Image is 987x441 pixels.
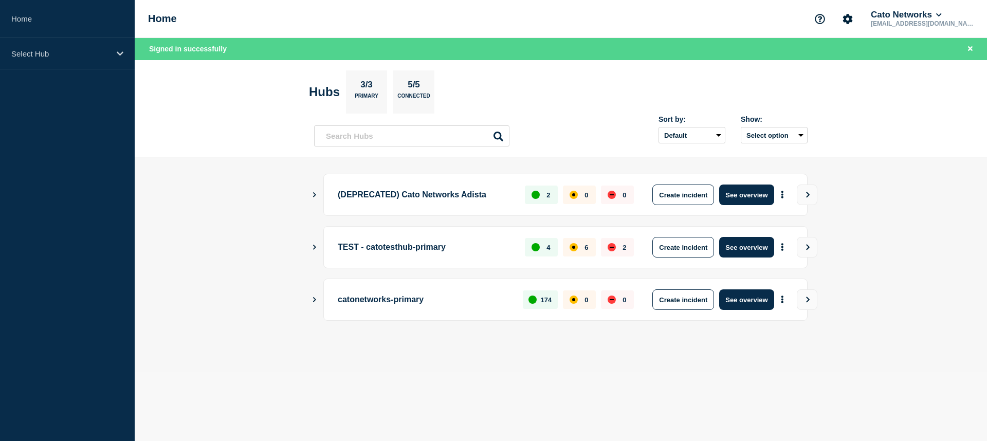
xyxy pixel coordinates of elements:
button: See overview [719,289,774,310]
div: down [608,243,616,251]
button: Select option [741,127,808,143]
button: Show Connected Hubs [312,244,317,251]
p: 2 [546,191,550,199]
button: See overview [719,185,774,205]
p: [EMAIL_ADDRESS][DOMAIN_NAME] [869,20,976,27]
p: TEST - catotesthub-primary [338,237,513,258]
p: 6 [584,244,588,251]
p: (DEPRECATED) Cato Networks Adista [338,185,513,205]
button: More actions [776,186,789,205]
button: More actions [776,238,789,257]
select: Sort by [659,127,725,143]
button: View [797,237,817,258]
div: down [608,296,616,304]
p: Connected [397,93,430,104]
div: affected [570,243,578,251]
button: Cato Networks [869,10,944,20]
button: View [797,289,817,310]
div: up [528,296,537,304]
button: Create incident [652,237,714,258]
button: Show Connected Hubs [312,296,317,304]
p: 5/5 [404,80,424,93]
p: Select Hub [11,49,110,58]
h1: Home [148,13,177,25]
p: 0 [623,191,626,199]
div: down [608,191,616,199]
button: Show Connected Hubs [312,191,317,199]
h2: Hubs [309,85,340,99]
div: up [532,243,540,251]
p: 0 [584,191,588,199]
button: View [797,185,817,205]
button: Support [809,8,831,30]
p: 0 [623,296,626,304]
p: Primary [355,93,378,104]
button: Account settings [837,8,858,30]
p: 2 [623,244,626,251]
span: Signed in successfully [149,45,227,53]
button: Create incident [652,185,714,205]
input: Search Hubs [314,125,509,146]
p: 3/3 [357,80,377,93]
p: 0 [584,296,588,304]
div: affected [570,296,578,304]
button: Create incident [652,289,714,310]
p: catonetworks-primary [338,289,511,310]
div: Show: [741,115,808,123]
div: Sort by: [659,115,725,123]
div: up [532,191,540,199]
button: See overview [719,237,774,258]
button: More actions [776,290,789,309]
p: 174 [541,296,552,304]
button: Close banner [964,43,977,55]
div: affected [570,191,578,199]
p: 4 [546,244,550,251]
